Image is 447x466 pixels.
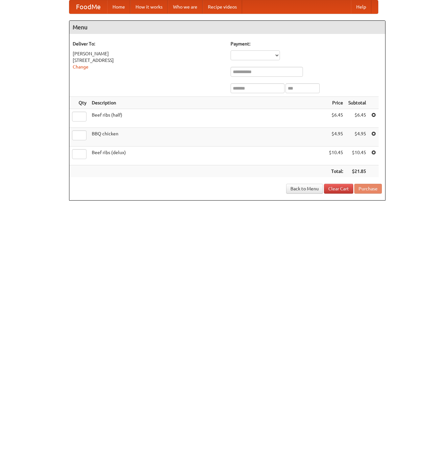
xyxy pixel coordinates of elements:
[130,0,168,14] a: How it works
[346,165,369,178] th: $21.85
[73,64,88,69] a: Change
[107,0,130,14] a: Home
[326,109,346,128] td: $6.45
[354,184,382,194] button: Purchase
[89,128,326,147] td: BBQ chicken
[346,128,369,147] td: $4.95
[89,97,326,109] th: Description
[346,109,369,128] td: $6.45
[89,109,326,128] td: Beef ribs (half)
[346,147,369,165] td: $10.45
[326,165,346,178] th: Total:
[69,0,107,14] a: FoodMe
[326,147,346,165] td: $10.45
[69,21,385,34] h4: Menu
[73,41,224,47] h5: Deliver To:
[324,184,353,194] a: Clear Cart
[351,0,371,14] a: Help
[326,128,346,147] td: $4.95
[73,57,224,64] div: [STREET_ADDRESS]
[203,0,242,14] a: Recipe videos
[168,0,203,14] a: Who we are
[286,184,323,194] a: Back to Menu
[89,147,326,165] td: Beef ribs (delux)
[69,97,89,109] th: Qty
[73,50,224,57] div: [PERSON_NAME]
[346,97,369,109] th: Subtotal
[231,41,382,47] h5: Payment:
[326,97,346,109] th: Price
